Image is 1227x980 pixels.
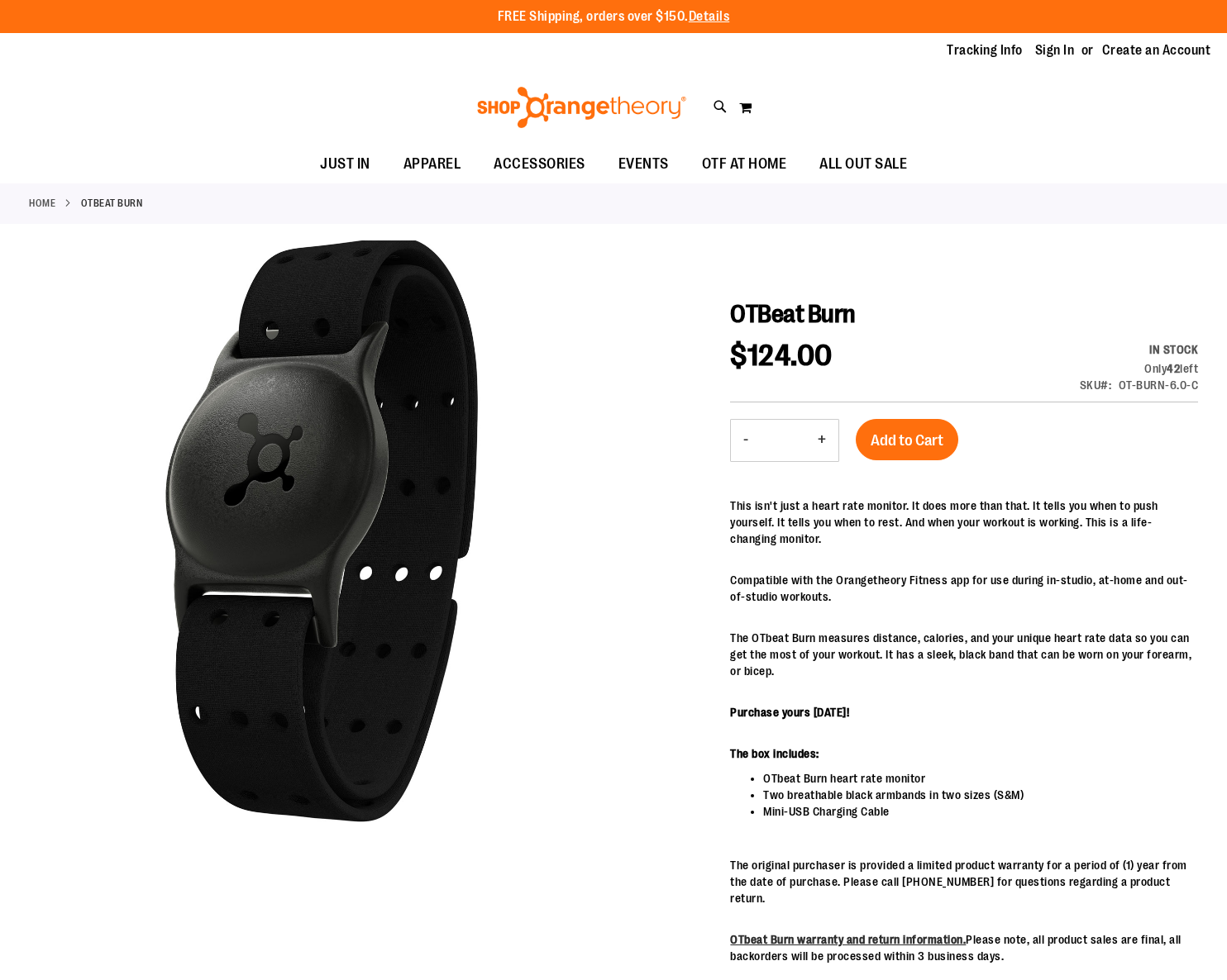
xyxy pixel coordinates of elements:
[763,787,1198,803] li: Two breathable black armbands in two sizes (S&M)
[730,931,1198,964] p: Please note, all product sales are final, all backorders will be processed within 3 business days.
[1080,341,1199,358] div: Availability
[1119,377,1199,393] div: OT-BURN-6.0-C
[761,421,805,460] input: Product quantity
[320,145,370,183] span: JUST IN
[1080,378,1112,392] strong: SKU
[730,497,1198,547] p: This isn't just a heart rate monitor. It does more than that. It tells you when to push yourself....
[947,41,1023,59] a: Tracking Info
[1167,362,1180,375] strong: 42
[730,339,833,373] span: $124.00
[1102,41,1211,59] a: Create an Account
[763,803,1198,820] li: Mini-USB Charging Cable
[730,630,1198,679] p: The OTbeat Burn measures distance, calories, and your unique heart rate data so you can get the m...
[81,196,143,211] strong: OTBeat Burn
[29,237,613,821] img: Main view of OTBeat Burn 6.0-C
[730,706,849,719] b: Purchase yours [DATE]!
[494,145,585,183] span: ACCESSORIES
[730,747,819,760] b: The box includes:
[29,240,613,825] div: carousel
[730,933,966,946] a: OTbeat Burn warranty and return information.
[730,572,1198,605] p: Compatible with the Orangetheory Fitness app for use during in-studio, at-home and out-of-studio ...
[805,420,838,461] button: Increase product quantity
[689,9,730,24] a: Details
[1149,343,1198,356] span: In stock
[731,420,761,461] button: Decrease product quantity
[856,419,958,460] button: Add to Cart
[763,770,1198,787] li: OTbeat Burn heart rate monitor
[819,145,907,183] span: ALL OUT SALE
[403,145,461,183] span: APPAREL
[702,145,787,183] span: OTF AT HOME
[871,431,943,450] span: Add to Cart
[498,7,730,26] p: FREE Shipping, orders over $150.
[29,240,613,825] div: Main view of OTBeat Burn 6.0-C
[730,300,856,328] span: OTBeat Burn
[475,87,689,128] img: Shop Orangetheory
[29,196,55,211] a: Home
[1080,360,1199,377] div: Only 42 left
[730,857,1198,906] p: The original purchaser is provided a limited product warranty for a period of (1) year from the d...
[618,145,669,183] span: EVENTS
[1035,41,1075,59] a: Sign In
